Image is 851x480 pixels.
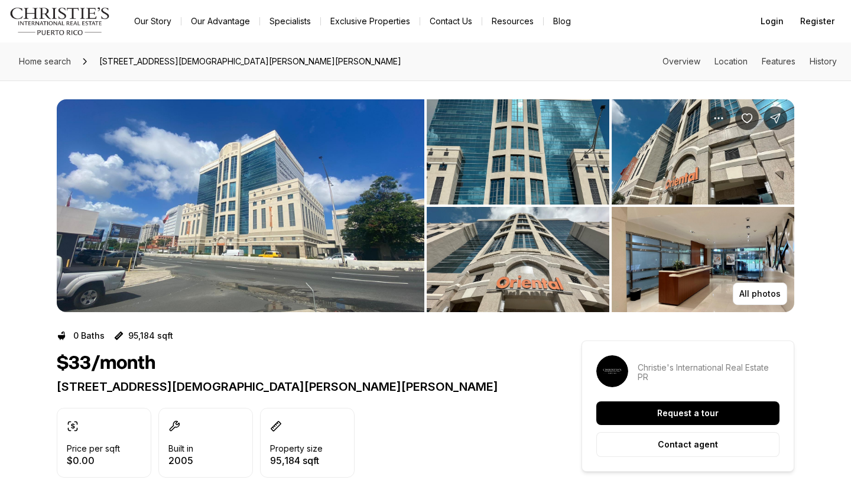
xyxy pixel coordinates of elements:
[662,56,700,66] a: Skip to: Overview
[739,289,781,299] p: All photos
[181,13,259,30] a: Our Advantage
[67,444,120,453] p: Price per sqft
[764,106,787,130] button: Share Property: 290 JESÚS T. PIÑERO
[427,207,609,312] button: View image gallery
[793,9,842,33] button: Register
[482,13,543,30] a: Resources
[762,56,795,66] a: Skip to: Features
[658,440,718,449] p: Contact agent
[95,52,406,71] span: [STREET_ADDRESS][DEMOGRAPHIC_DATA][PERSON_NAME][PERSON_NAME]
[596,432,779,457] button: Contact agent
[270,444,323,453] p: Property size
[714,56,748,66] a: Skip to: Location
[427,99,609,205] button: View image gallery
[612,99,794,205] button: View image gallery
[260,13,320,30] a: Specialists
[57,352,155,375] h1: $33/month
[735,106,759,130] button: Save Property: 290 JESÚS T. PIÑERO
[612,207,794,312] button: View image gallery
[270,456,323,465] p: 95,184 sqft
[753,9,791,33] button: Login
[67,456,120,465] p: $0.00
[707,106,730,130] button: Property options
[596,401,779,425] button: Request a tour
[733,283,787,305] button: All photos
[321,13,420,30] a: Exclusive Properties
[657,408,719,418] p: Request a tour
[420,13,482,30] button: Contact Us
[128,331,173,340] p: 95,184 sqft
[168,456,193,465] p: 2005
[14,52,76,71] a: Home search
[662,57,837,66] nav: Page section menu
[638,363,779,382] p: Christie's International Real Estate PR
[57,99,794,312] div: Listing Photos
[761,17,784,26] span: Login
[19,56,71,66] span: Home search
[800,17,834,26] span: Register
[168,444,193,453] p: Built in
[57,380,539,394] p: [STREET_ADDRESS][DEMOGRAPHIC_DATA][PERSON_NAME][PERSON_NAME]
[427,99,794,312] li: 2 of 7
[125,13,181,30] a: Our Story
[57,99,424,312] button: View image gallery
[544,13,580,30] a: Blog
[73,331,105,340] p: 0 Baths
[9,7,111,35] img: logo
[57,99,424,312] li: 1 of 7
[810,56,837,66] a: Skip to: History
